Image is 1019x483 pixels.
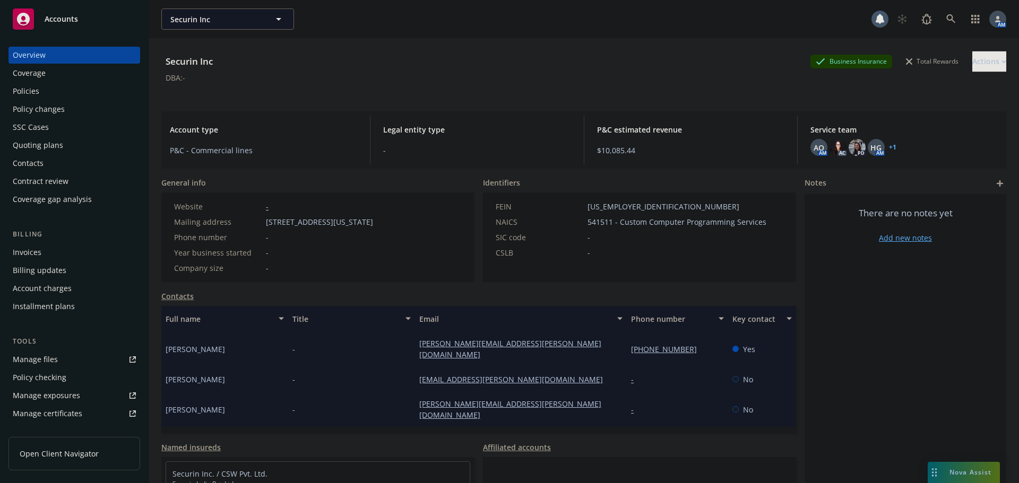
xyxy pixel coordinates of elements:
div: CSLB [496,247,583,258]
a: Quoting plans [8,137,140,154]
div: Phone number [174,232,262,243]
button: Key contact [728,306,796,331]
div: DBA: - [166,72,185,83]
div: Coverage gap analysis [13,191,92,208]
span: - [588,232,590,243]
a: Add new notes [879,232,932,243]
span: Service team [810,124,998,135]
div: Manage claims [13,423,66,440]
span: AO [814,142,824,153]
div: Website [174,201,262,212]
span: [STREET_ADDRESS][US_STATE] [266,216,373,227]
div: Contacts [13,155,44,172]
div: Overview [13,47,46,64]
div: Policies [13,83,39,100]
span: No [743,374,753,385]
a: Manage certificates [8,405,140,422]
div: Coverage [13,65,46,82]
img: photo [849,139,866,156]
div: Manage exposures [13,387,80,404]
div: Company size [174,262,262,274]
button: Email [415,306,627,331]
div: NAICS [496,216,583,227]
div: Manage files [13,351,58,368]
span: [PERSON_NAME] [166,344,225,355]
div: Quoting plans [13,137,63,154]
button: Actions [972,51,1006,72]
div: Mailing address [174,216,262,227]
button: Securin Inc [161,8,294,30]
span: Yes [743,344,755,355]
button: Nova Assist [928,462,1000,483]
span: P&C estimated revenue [597,124,784,135]
span: $10,085.44 [597,145,784,156]
a: Billing updates [8,262,140,279]
a: Manage claims [8,423,140,440]
span: [US_EMPLOYER_IDENTIFICATION_NUMBER] [588,201,739,212]
div: Installment plans [13,298,75,315]
span: Notes [805,177,826,190]
button: Title [288,306,415,331]
a: Manage files [8,351,140,368]
span: Securin Inc [170,14,262,25]
span: Nova Assist [949,468,991,477]
a: SSC Cases [8,119,140,136]
a: Named insureds [161,442,221,453]
a: Contacts [161,291,194,302]
span: - [266,262,269,274]
div: SIC code [496,232,583,243]
a: Policy changes [8,101,140,118]
img: photo [830,139,847,156]
a: +1 [889,144,896,151]
a: Manage exposures [8,387,140,404]
div: Business Insurance [810,55,892,68]
span: - [292,404,295,415]
a: Installment plans [8,298,140,315]
span: [PERSON_NAME] [166,374,225,385]
span: - [266,232,269,243]
a: Securin Inc. / CSW Pvt. Ltd. [172,469,267,479]
a: - [631,374,642,384]
div: Tools [8,336,140,347]
div: Email [419,313,611,324]
a: Report a Bug [916,8,937,30]
span: P&C - Commercial lines [170,145,357,156]
div: Billing updates [13,262,66,279]
a: Policies [8,83,140,100]
a: Start snowing [892,8,913,30]
a: Contract review [8,173,140,190]
a: Coverage [8,65,140,82]
span: Open Client Navigator [20,448,99,459]
span: Account type [170,124,357,135]
a: Accounts [8,4,140,34]
a: [EMAIL_ADDRESS][PERSON_NAME][DOMAIN_NAME] [419,374,611,384]
div: Policy changes [13,101,65,118]
span: - [588,247,590,258]
a: Search [940,8,962,30]
span: - [292,344,295,355]
a: - [266,201,269,212]
a: Contacts [8,155,140,172]
span: - [292,374,295,385]
div: Securin Inc [161,55,217,68]
span: Accounts [45,15,78,23]
span: Legal entity type [383,124,571,135]
div: Manage certificates [13,405,82,422]
a: add [994,177,1006,190]
div: Total Rewards [901,55,964,68]
span: Identifiers [483,177,520,188]
span: 541511 - Custom Computer Programming Services [588,216,766,227]
a: [PERSON_NAME][EMAIL_ADDRESS][PERSON_NAME][DOMAIN_NAME] [419,338,601,359]
div: Year business started [174,247,262,258]
a: [PERSON_NAME][EMAIL_ADDRESS][PERSON_NAME][DOMAIN_NAME] [419,399,601,420]
a: - [631,405,642,415]
a: Overview [8,47,140,64]
button: Full name [161,306,288,331]
span: - [266,247,269,258]
a: Policy checking [8,369,140,386]
div: Contract review [13,173,68,190]
div: Invoices [13,244,41,261]
a: Affiliated accounts [483,442,551,453]
a: [PHONE_NUMBER] [631,344,705,354]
